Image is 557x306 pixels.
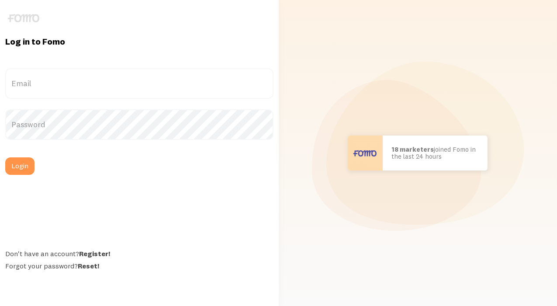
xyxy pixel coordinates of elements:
div: Forgot your password? [5,261,273,270]
label: Email [5,68,273,99]
button: Login [5,157,35,175]
a: Reset! [78,261,99,270]
p: joined Fomo in the last 24 hours [391,146,479,160]
label: Password [5,109,273,140]
img: User avatar [348,136,383,170]
h1: Log in to Fomo [5,36,273,47]
div: Don't have an account? [5,249,273,258]
img: fomo-logo-gray-b99e0e8ada9f9040e2984d0d95b3b12da0074ffd48d1e5cb62ac37fc77b0b268.svg [8,14,39,22]
b: 18 marketers [391,145,434,153]
a: Register! [79,249,110,258]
